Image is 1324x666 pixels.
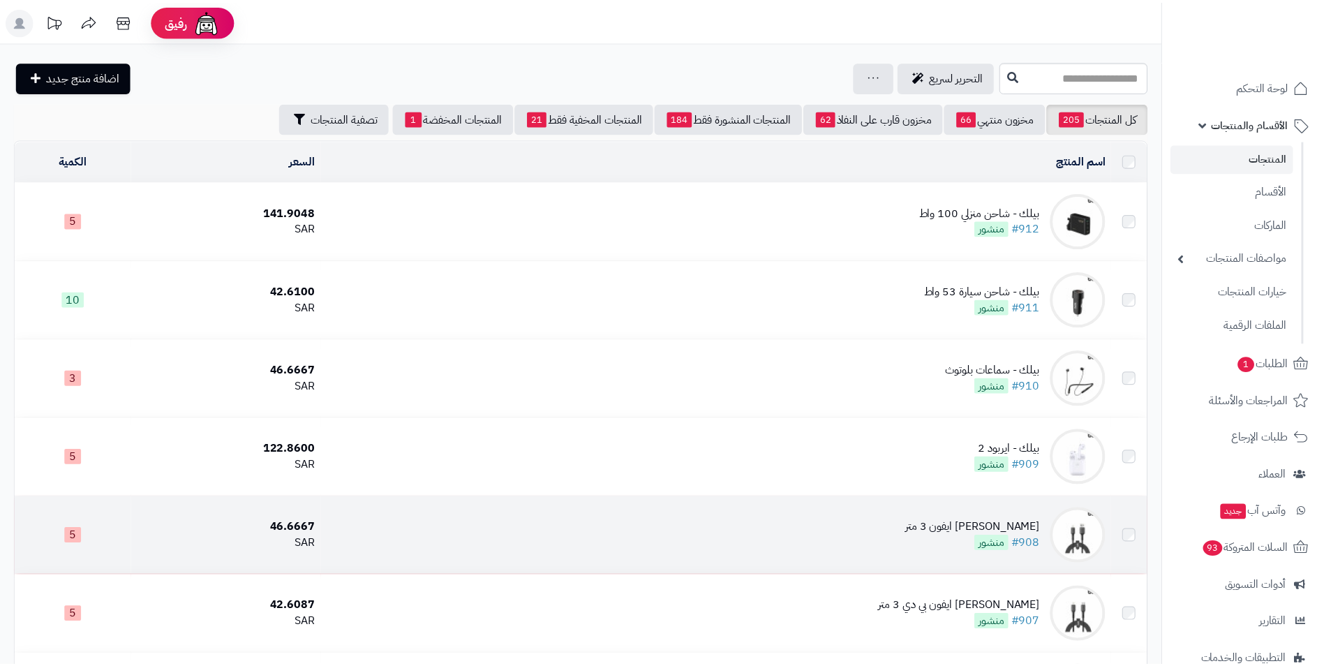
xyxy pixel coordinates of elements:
[137,362,317,378] div: 46.6667
[1019,535,1048,552] a: #908
[1219,391,1297,410] span: المراجعات والأسئلة
[137,283,317,299] div: 42.6100
[65,607,82,623] span: 5
[1055,103,1156,133] a: كل المنتجات205
[964,110,983,126] span: 66
[1180,144,1303,172] a: المنتجات
[519,103,658,133] a: المنتجات المخفية فقط21
[1247,356,1265,373] span: 1
[905,61,1002,92] a: التحرير لسريع
[660,103,808,133] a: المنتجات المنشورة فقط184
[982,441,1048,457] div: بيلك - ايربود 2
[822,110,842,126] span: 62
[1058,193,1114,249] img: بيلك - شاحن منزلي 100 واط
[1180,176,1303,206] a: الأقسام
[1019,220,1048,237] a: #912
[396,103,517,133] a: المنتجات المخفضة1
[982,378,1016,394] span: منشور
[1246,77,1297,96] span: لوحة التحكم
[1019,457,1048,473] a: #909
[281,103,392,133] button: تصفية المنتجات
[982,457,1016,473] span: منشور
[1019,614,1048,631] a: #907
[137,615,317,631] div: SAR
[137,536,317,552] div: SAR
[1058,508,1114,564] img: بيلك كيبل ايفون 3 متر
[47,68,120,85] span: اضافة منتج جديد
[1211,539,1297,558] span: السلات المتروكة
[137,299,317,316] div: SAR
[65,528,82,544] span: 5
[137,221,317,237] div: SAR
[1212,541,1233,558] span: 93
[408,110,425,126] span: 1
[65,213,82,228] span: 5
[1058,587,1114,643] img: بيلك كيبل ايفون بي دي 3 متر
[1019,378,1048,394] a: #910
[1019,299,1048,316] a: #911
[1268,465,1295,484] span: العملاء
[1269,613,1295,632] span: التقارير
[137,378,317,394] div: SAR
[16,61,131,92] a: اضافة منتج جديد
[137,205,317,221] div: 141.9048
[931,283,1048,299] div: بيلك - شاحن سيارة 53 واط
[292,152,318,169] a: السعر
[1235,576,1295,595] span: أدوات التسويق
[65,450,82,465] span: 5
[137,520,317,536] div: 46.6667
[1067,110,1092,126] span: 205
[982,221,1016,236] span: منشور
[1221,114,1297,133] span: الأقسام والمنتجات
[137,441,317,457] div: 122.8600
[1058,350,1114,406] img: بيلك - سماعات بلوتوث
[1180,209,1303,239] a: الماركات
[1230,505,1256,520] span: جديد
[912,520,1048,536] div: [PERSON_NAME] ايفون 3 متر
[313,110,380,126] span: تصفية المنتجات
[1180,243,1303,273] a: مواصفات المنتجات
[982,615,1016,630] span: منشور
[953,362,1048,378] div: بيلك - سماعات بلوتوث
[65,371,82,386] span: 3
[1058,429,1114,485] img: بيلك - ايربود 2
[1246,354,1297,373] span: الطلبات
[37,7,72,38] a: تحديثات المنصة
[59,152,87,169] a: الكمية
[137,457,317,473] div: SAR
[531,110,551,126] span: 21
[1241,428,1297,447] span: طلبات الإرجاع
[166,13,188,29] span: رفيق
[951,103,1053,133] a: مخزون منتهي66
[810,103,950,133] a: مخزون قارب على النفاذ62
[937,68,990,85] span: التحرير لسريع
[982,536,1016,552] span: منشور
[1180,310,1303,340] a: الملفات الرقمية
[1064,152,1114,169] a: اسم المنتج
[885,599,1048,615] div: [PERSON_NAME] ايفون بي دي 3 متر
[194,7,222,35] img: ai-face.png
[137,599,317,615] div: 42.6087
[62,292,84,307] span: 10
[926,205,1048,221] div: بيلك - شاحن منزلي 100 واط
[1228,502,1295,521] span: وآتس آب
[1180,276,1303,306] a: خيارات المنتجات
[1240,15,1321,45] img: logo-2.png
[982,299,1016,315] span: منشور
[1058,272,1114,327] img: بيلك - شاحن سيارة 53 واط
[672,110,697,126] span: 184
